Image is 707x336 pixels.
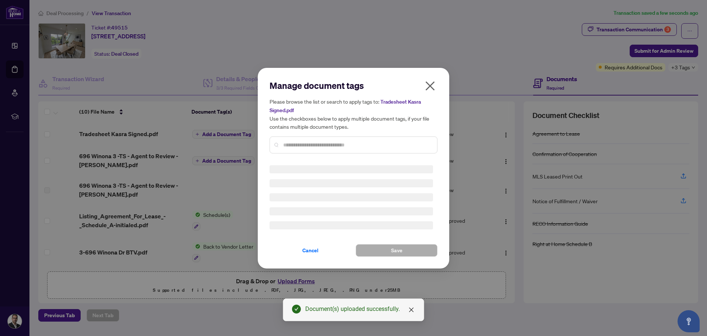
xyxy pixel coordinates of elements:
[270,80,437,91] h2: Manage document tags
[356,244,437,257] button: Save
[270,244,351,257] button: Cancel
[408,307,414,313] span: close
[407,306,415,314] a: Close
[270,97,437,131] h5: Please browse the list or search to apply tags to: Use the checkboxes below to apply multiple doc...
[302,245,319,256] span: Cancel
[424,80,436,92] span: close
[292,305,301,314] span: check-circle
[678,310,700,332] button: Open asap
[270,98,421,114] span: Tradesheet Kasra Signed.pdf
[305,305,415,314] div: Document(s) uploaded successfully.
